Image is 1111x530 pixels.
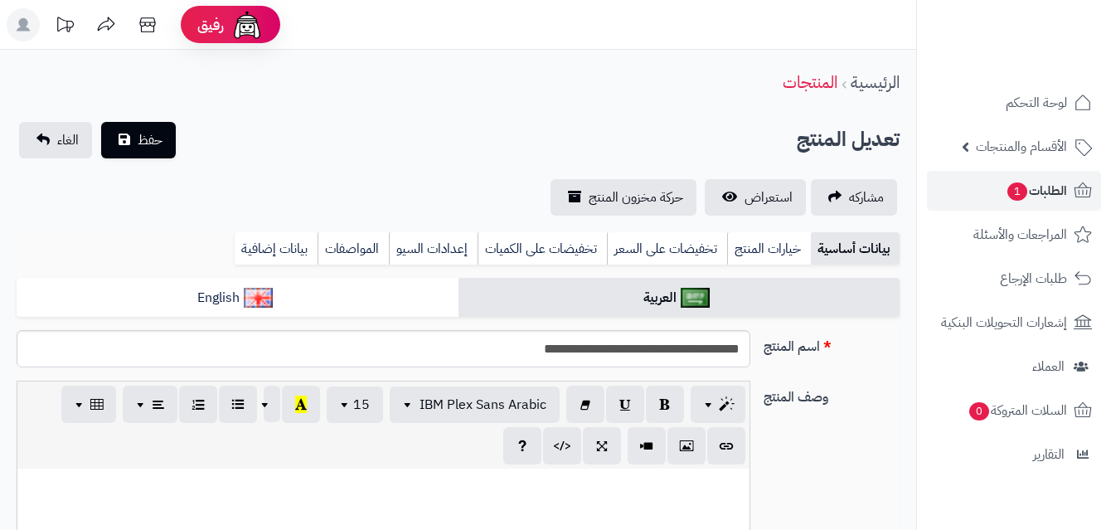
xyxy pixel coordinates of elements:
span: 15 [353,395,370,415]
span: الطلبات [1006,179,1067,202]
a: تخفيضات على السعر [607,232,727,265]
a: المواصفات [318,232,389,265]
span: حركة مخزون المنتج [589,187,683,207]
a: طلبات الإرجاع [927,259,1101,299]
span: طلبات الإرجاع [1000,267,1067,290]
img: English [244,288,273,308]
a: المنتجات [783,70,837,95]
a: تحديثات المنصة [44,8,85,46]
a: المراجعات والأسئلة [927,215,1101,255]
a: استعراض [705,179,806,216]
span: IBM Plex Sans Arabic [420,395,546,415]
a: الطلبات1 [927,171,1101,211]
a: العربية [458,278,900,318]
a: الرئيسية [851,70,900,95]
span: المراجعات والأسئلة [973,223,1067,246]
button: IBM Plex Sans Arabic [390,387,560,423]
span: العملاء [1032,355,1065,378]
img: ai-face.png [230,8,264,41]
a: السلات المتروكة0 [927,391,1101,430]
label: وصف المنتج [757,381,906,407]
span: حفظ [138,130,163,150]
a: English [17,278,458,318]
a: إعدادات السيو [389,232,478,265]
a: الغاء [19,122,92,158]
a: تخفيضات على الكميات [478,232,607,265]
img: logo-2.png [998,39,1095,74]
span: 0 [969,402,989,421]
span: استعراض [745,187,793,207]
img: العربية [681,288,710,308]
button: 15 [327,387,383,423]
button: حفظ [101,122,176,158]
a: التقارير [927,435,1101,474]
a: بيانات إضافية [235,232,318,265]
span: السلات المتروكة [968,399,1067,422]
a: حركة مخزون المنتج [551,179,696,216]
span: التقارير [1033,443,1065,466]
a: خيارات المنتج [727,232,811,265]
span: مشاركه [849,187,884,207]
span: رفيق [197,15,224,35]
a: العملاء [927,347,1101,387]
a: إشعارات التحويلات البنكية [927,303,1101,343]
h2: تعديل المنتج [797,123,900,157]
a: بيانات أساسية [811,232,900,265]
label: اسم المنتج [757,330,906,357]
span: الغاء [57,130,79,150]
span: الأقسام والمنتجات [976,135,1067,158]
a: مشاركه [811,179,897,216]
span: لوحة التحكم [1006,91,1067,114]
span: إشعارات التحويلات البنكية [941,311,1067,334]
span: 1 [1007,182,1027,201]
a: لوحة التحكم [927,83,1101,123]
